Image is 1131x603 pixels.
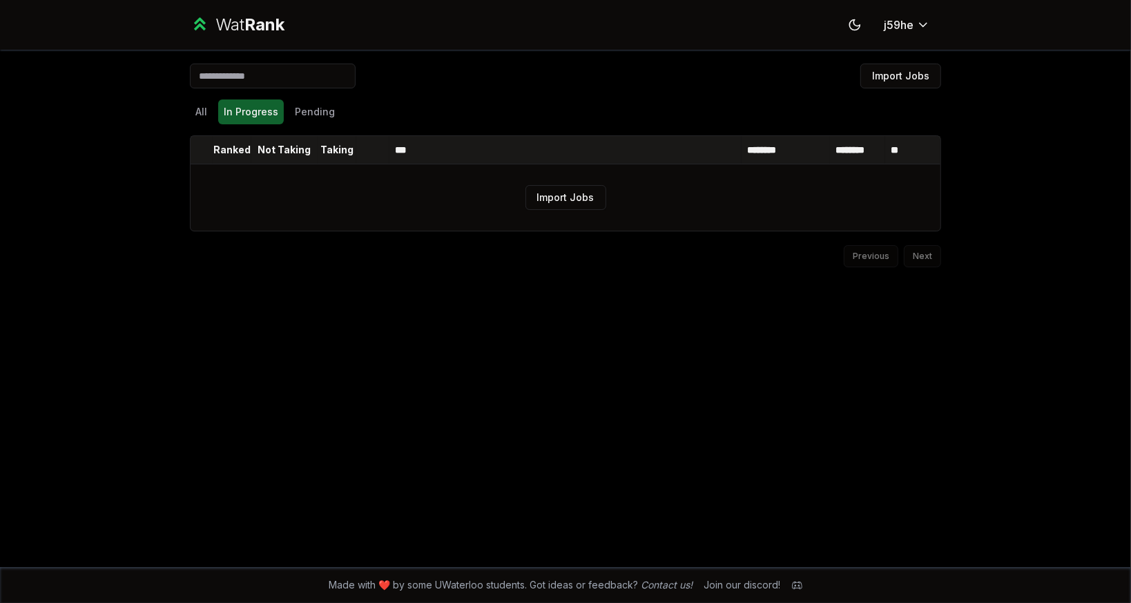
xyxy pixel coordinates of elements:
[213,143,251,157] p: Ranked
[525,185,606,210] button: Import Jobs
[873,12,941,37] button: j59he
[215,14,284,36] div: Wat
[704,578,781,592] div: Join our discord!
[289,99,340,124] button: Pending
[860,64,941,88] button: Import Jobs
[641,579,693,591] a: Contact us!
[218,99,284,124] button: In Progress
[244,15,284,35] span: Rank
[884,17,913,33] span: j59he
[190,14,284,36] a: WatRank
[190,99,213,124] button: All
[258,143,311,157] p: Not Taking
[320,143,354,157] p: Taking
[329,578,693,592] span: Made with ❤️ by some UWaterloo students. Got ideas or feedback?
